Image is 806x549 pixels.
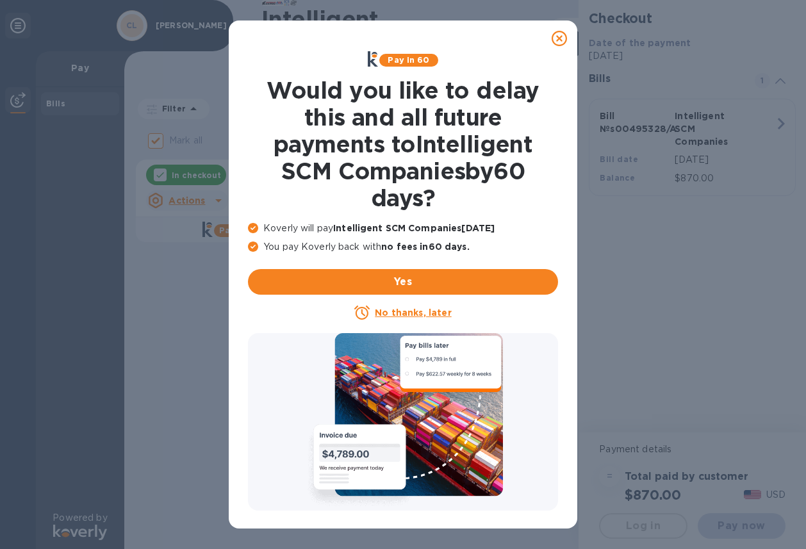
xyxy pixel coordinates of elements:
button: Yes [248,269,558,295]
u: No thanks, later [375,307,451,318]
p: You pay Koverly back with [248,240,558,254]
p: Koverly will pay [248,222,558,235]
span: Yes [258,274,548,290]
b: Intelligent SCM Companies [DATE] [333,223,495,233]
h1: Would you like to delay this and all future payments to Intelligent SCM Companies by 60 days ? [248,77,558,211]
b: no fees in 60 days . [381,242,469,252]
b: Pay in 60 [388,55,429,65]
